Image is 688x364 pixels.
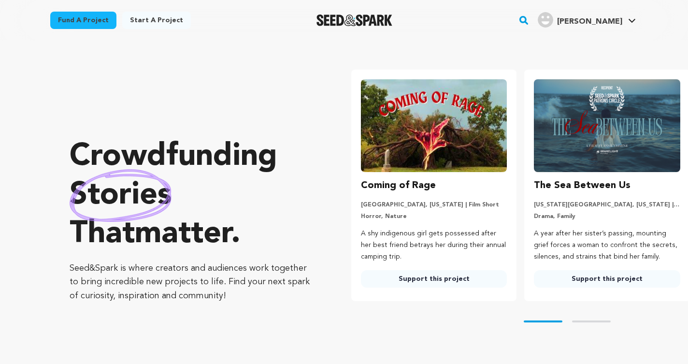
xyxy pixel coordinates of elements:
[536,10,638,28] a: Lindsay C.'s Profile
[361,213,507,220] p: Horror, Nature
[534,213,680,220] p: Drama, Family
[135,219,231,250] span: matter
[534,228,680,262] p: A year after her sister’s passing, mounting grief forces a woman to confront the secrets, silence...
[70,138,313,254] p: Crowdfunding that .
[316,15,392,26] img: Seed&Spark Logo Dark Mode
[538,12,553,28] img: user.png
[536,10,638,30] span: Lindsay C.'s Profile
[361,178,436,193] h3: Coming of Rage
[534,178,631,193] h3: The Sea Between Us
[361,79,507,172] img: Coming of Rage image
[534,201,680,209] p: [US_STATE][GEOGRAPHIC_DATA], [US_STATE] | Film Short
[70,262,313,303] p: Seed&Spark is where creators and audiences work together to bring incredible new projects to life...
[534,79,680,172] img: The Sea Between Us image
[316,15,392,26] a: Seed&Spark Homepage
[361,201,507,209] p: [GEOGRAPHIC_DATA], [US_STATE] | Film Short
[361,228,507,262] p: A shy indigenous girl gets possessed after her best friend betrays her during their annual campin...
[557,18,622,26] span: [PERSON_NAME]
[534,270,680,288] a: Support this project
[70,169,172,222] img: hand sketched image
[538,12,622,28] div: Lindsay C.'s Profile
[361,270,507,288] a: Support this project
[50,12,116,29] a: Fund a project
[122,12,191,29] a: Start a project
